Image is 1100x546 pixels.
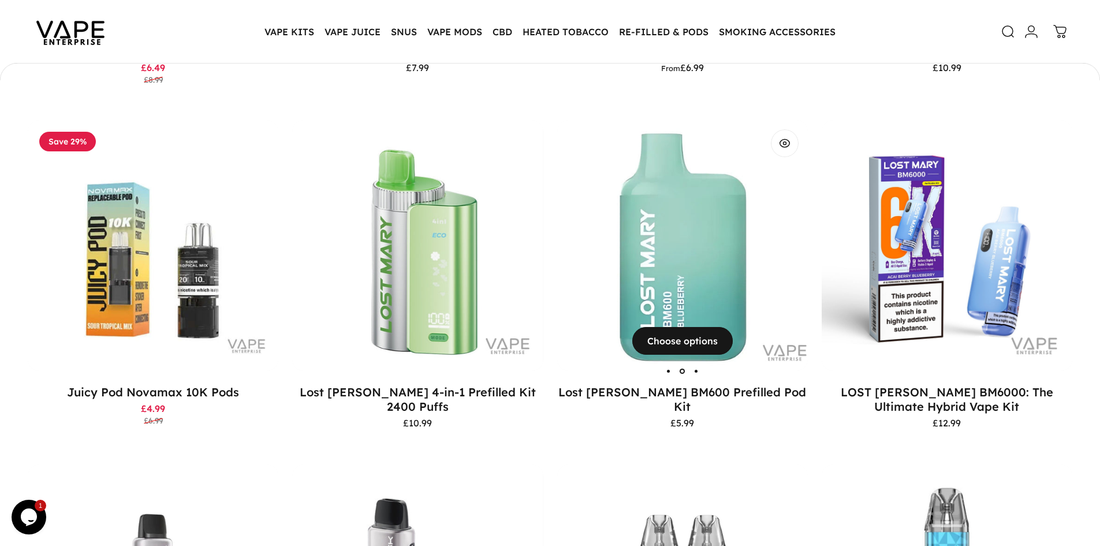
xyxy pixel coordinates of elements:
summary: VAPE MODS [422,20,487,44]
img: Juicy Pod Novamax 10K Pods [28,120,278,371]
summary: VAPE KITS [259,20,319,44]
a: Lost [PERSON_NAME] BM600 Prefilled Pod Kit [558,385,806,414]
span: £7.99 [406,63,429,72]
summary: HEATED TOBACCO [517,20,614,44]
summary: SMOKING ACCESSORIES [714,20,841,44]
iframe: chat widget [12,500,49,534]
span: £6.99 [144,417,163,425]
img: Lost Mary 4-in-1 [292,120,543,371]
img: Vape Enterprise [18,5,122,59]
span: £10.99 [403,418,432,428]
span: £4.99 [141,404,165,413]
span: £6.49 [141,63,165,72]
span: £6.99 [661,63,704,72]
a: LOST [PERSON_NAME] BM6000: The Ultimate Hybrid Vape Kit [841,385,1053,414]
summary: SNUS [386,20,422,44]
a: Juicy Pod Novamax 10K Pods [67,385,239,399]
summary: VAPE JUICE [319,20,386,44]
summary: CBD [487,20,517,44]
nav: Primary [259,20,841,44]
span: £12.99 [933,418,961,428]
summary: RE-FILLED & PODS [614,20,714,44]
img: Lost Mary BM600 Prefilled Pod Kit [557,120,808,371]
span: £8.99 [144,76,163,84]
small: From [661,64,680,73]
span: £10.99 [933,63,961,72]
span: £5.99 [670,418,694,428]
img: LOST MARY BM6000 [822,120,1072,371]
a: LOST MARY BM6000: The Ultimate Hybrid Vape Kit [822,120,1072,371]
a: Lost [PERSON_NAME] 4-in-1 Prefilled Kit 2400 Puffs [300,385,536,414]
button: Choose options [632,327,733,355]
a: 0 items [1047,19,1073,44]
a: Lost Mary 4-in-1 Prefilled Kit 2400 Puffs [292,120,543,371]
